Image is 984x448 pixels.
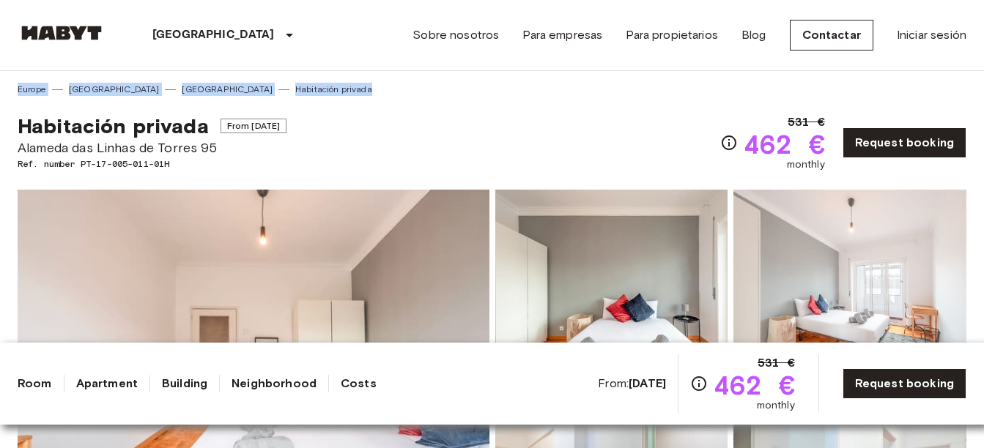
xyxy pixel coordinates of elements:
a: [GEOGRAPHIC_DATA] [69,83,160,96]
span: 531 € [758,354,795,372]
a: Para empresas [522,26,602,44]
span: From [DATE] [221,119,287,133]
b: [DATE] [629,376,666,390]
a: Sobre nosotros [413,26,499,44]
a: [GEOGRAPHIC_DATA] [182,83,273,96]
a: Costs [341,375,377,392]
a: Europe [18,83,46,96]
span: Habitación privada [18,113,209,138]
a: Contactar [790,20,873,51]
a: Building [162,375,207,392]
a: Para propietarios [626,26,718,44]
a: Request booking [843,368,966,399]
p: [GEOGRAPHIC_DATA] [152,26,275,44]
span: 462 € [744,131,825,157]
a: Iniciar sesión [897,26,966,44]
span: 462 € [714,372,795,398]
span: Alameda das Linhas de Torres 95 [18,138,286,157]
a: Request booking [843,127,966,158]
a: Apartment [76,375,138,392]
a: Blog [741,26,766,44]
img: Habyt [18,26,106,40]
svg: Check cost overview for full price breakdown. Please note that discounts apply to new joiners onl... [690,375,708,392]
img: Picture of unit PT-17-005-011-01H [495,190,728,381]
a: Neighborhood [232,375,317,392]
span: 531 € [788,113,825,131]
a: Room [18,375,52,392]
span: Ref. number PT-17-005-011-01H [18,157,286,171]
span: monthly [787,157,825,172]
svg: Check cost overview for full price breakdown. Please note that discounts apply to new joiners onl... [720,134,738,152]
img: Picture of unit PT-17-005-011-01H [733,190,966,381]
a: Habitación privada [295,83,372,96]
span: monthly [757,398,795,413]
span: From: [598,376,666,392]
